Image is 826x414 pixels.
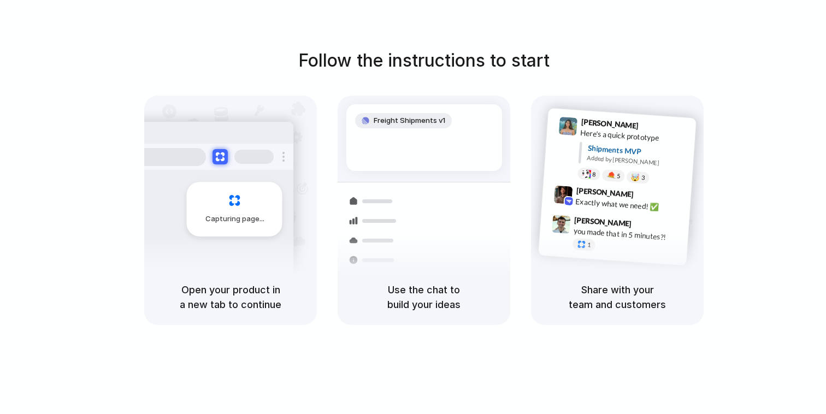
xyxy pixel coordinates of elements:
h5: Use the chat to build your ideas [351,282,497,312]
span: 8 [592,171,596,178]
h1: Follow the instructions to start [298,48,550,74]
span: 1 [587,242,591,248]
div: Shipments MVP [587,143,688,161]
div: Here's a quick prototype [580,127,689,146]
h5: Share with your team and customers [544,282,691,312]
span: 9:41 AM [642,121,664,134]
span: 9:42 AM [637,190,659,203]
span: Capturing page [205,214,266,224]
span: 3 [641,175,645,181]
span: [PERSON_NAME] [574,214,632,230]
span: Freight Shipments v1 [374,115,445,126]
div: Exactly what we need! ✅ [575,196,685,214]
div: 🤯 [631,173,640,181]
div: you made that in 5 minutes?! [573,225,682,244]
h5: Open your product in a new tab to continue [157,282,304,312]
span: [PERSON_NAME] [581,116,639,132]
div: Added by [PERSON_NAME] [587,153,687,169]
span: [PERSON_NAME] [576,185,634,200]
span: 5 [617,173,621,179]
span: 9:47 AM [635,219,657,232]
